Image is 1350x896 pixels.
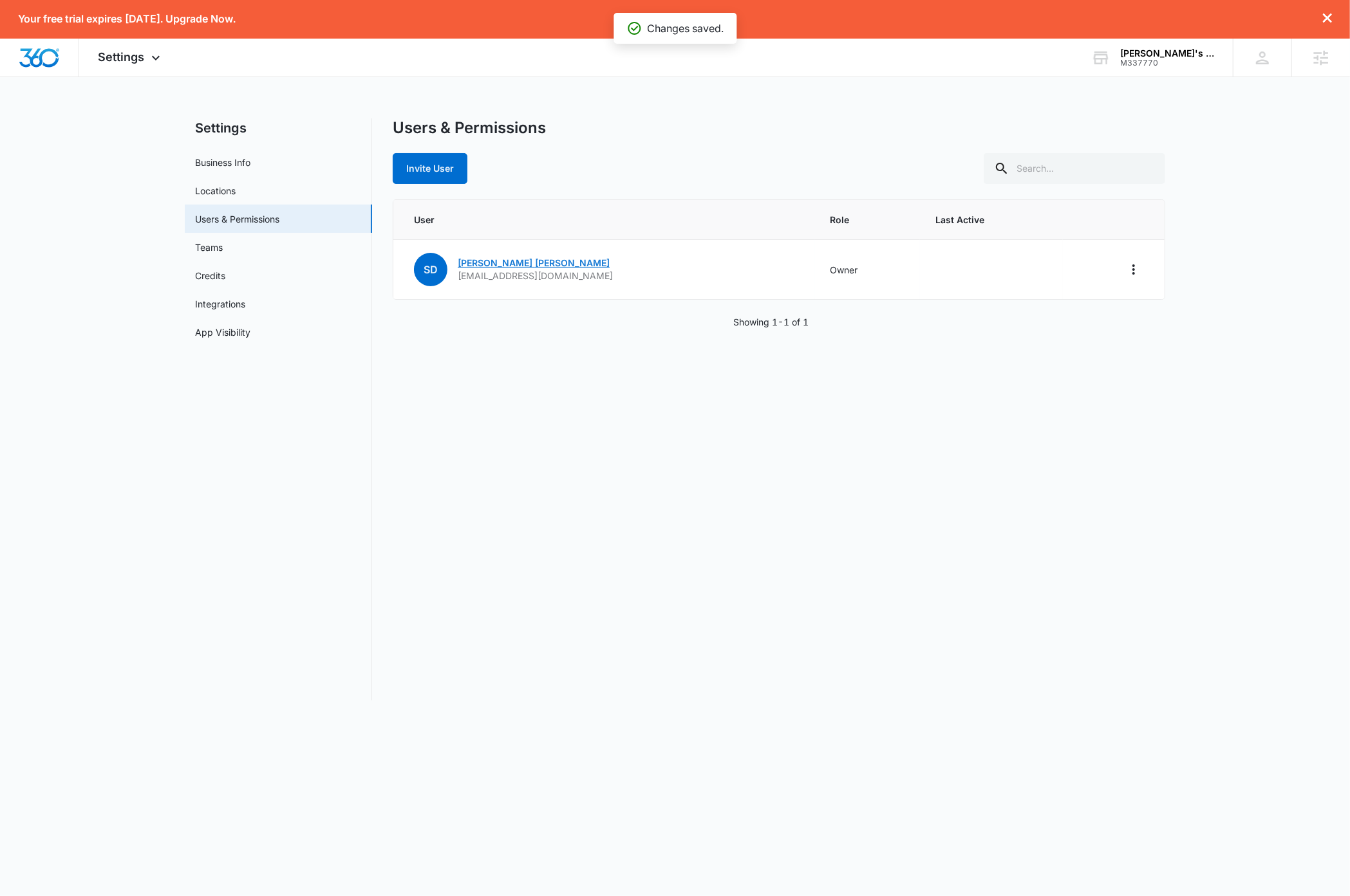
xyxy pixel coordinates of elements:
[935,213,1047,226] span: Last Active
[414,213,800,226] span: User
[185,118,372,138] h2: Settings
[98,50,145,64] span: Settings
[1323,13,1332,25] button: dismiss this dialog
[414,264,447,275] a: SD
[18,13,236,25] p: Your free trial expires [DATE]. Upgrade Now.
[393,163,467,174] a: Invite User
[393,153,467,184] button: Invite User
[815,240,920,300] td: Owner
[647,21,724,36] p: Changes saved.
[195,297,245,311] a: Integrations
[1123,259,1144,280] button: Actions
[830,213,905,226] span: Role
[195,156,250,169] a: Business Info
[984,153,1165,184] input: Search...
[1120,59,1214,68] div: account id
[734,315,809,329] p: Showing 1-1 of 1
[195,241,223,254] a: Teams
[393,118,546,138] h1: Users & Permissions
[458,270,613,282] p: [EMAIL_ADDRESS][DOMAIN_NAME]
[195,269,225,282] a: Credits
[79,39,183,77] div: Settings
[195,325,250,339] a: App Visibility
[195,212,279,226] a: Users & Permissions
[195,184,236,197] a: Locations
[458,257,610,268] a: [PERSON_NAME] [PERSON_NAME]
[1120,48,1214,59] div: account name
[414,253,447,286] span: SD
